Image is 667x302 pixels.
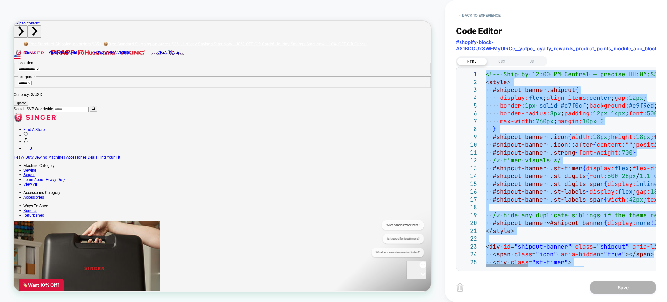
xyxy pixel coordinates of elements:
span: 8px [550,110,561,117]
legend: Language [5,71,30,78]
span: #shipcut-banner [493,196,546,203]
span: .st-labels [550,196,586,203]
a: Link to Husqvarna Viking homepage [86,39,176,45]
span: 18px [593,133,607,141]
span: div [496,258,507,266]
div: 22 [460,235,477,243]
div: 4 [460,94,477,102]
a: Accessories [70,178,97,185]
span: < [486,243,489,250]
div: 18 [460,204,477,211]
span: 1px [525,102,536,109]
div: 14 [460,172,477,180]
span: ~ [546,219,550,227]
button: < Back to experience [456,10,504,21]
span: 12px [629,94,643,101]
span: { [568,133,572,141]
span: = [600,250,604,258]
div: 6 [460,110,477,117]
span: < [493,258,496,266]
span: ; [586,102,589,109]
span: max-width: [500,117,536,125]
span: #shipcut-banner [493,149,546,156]
span: border-radius: [500,110,550,117]
div: Machine Category [13,190,557,196]
span: { [586,172,589,180]
a: Find A Store [13,142,41,148]
div: 17 [460,196,477,204]
span: aria-live [632,243,665,250]
span: #shipcut-banner [493,164,546,172]
span: 14px [611,110,625,117]
div: 19 [460,211,477,219]
span: = [593,243,597,250]
div: CSS [487,57,517,65]
span: display: [589,188,618,195]
a: Sewing Machines [28,178,68,185]
span: .icon [550,133,568,141]
a: Wishlist [13,149,19,156]
span: width: [572,133,593,141]
span: /* timer visuals */ [493,157,561,164]
span: #shipcut-banner [493,133,546,141]
span: "icon" [536,250,557,258]
span: > [568,258,572,266]
div: 24 [460,250,477,258]
button: Next slide [18,6,36,22]
span: 0 [600,117,604,125]
a: Bundles [13,250,32,256]
span: } [493,125,496,133]
div: 10 [460,141,477,149]
span: = [529,258,532,266]
span: ; [543,94,546,101]
div: 7 [460,117,477,125]
span: ; [632,141,636,148]
span: 0 [21,167,24,173]
span: #shipcut-banner [493,180,546,188]
span: font: [629,110,647,117]
legend: Location [5,53,27,59]
span: 📦Free Standard Shipping on orders $35+ [13,27,118,34]
span: .st-labels [550,188,586,195]
a: Sewing [13,196,30,202]
span: <!-- Ship by 12:00 PM Central — precise HH:MM:SS + [486,70,665,78]
span: style [489,78,507,86]
span: style [493,227,511,234]
span: ></ [625,250,636,258]
a: 2 of 2 [225,27,471,34]
div: 9 [460,133,477,141]
span: = [532,250,536,258]
span: 42px [629,196,643,203]
span: "shipcut-banner" [514,243,572,250]
span: display: [607,180,636,188]
span: { [593,141,597,148]
div: 11 [460,149,477,157]
span: "st-timer" [532,258,568,266]
span: span [496,250,511,258]
span: .icon::after [550,141,593,148]
span: #shipcut-banner [493,188,546,195]
div: 2 [460,78,477,86]
a: account [13,158,20,164]
div: 8 [460,125,477,133]
a: Serger [13,202,28,208]
span: #shipcut-banner [493,141,546,148]
span: ; [629,164,632,172]
div: Ways To Save [13,244,557,250]
span: </ [486,227,493,234]
span: > [511,227,514,234]
a: Deals [98,178,111,185]
div: 21 [460,227,477,235]
span: ; [561,110,564,117]
span: 1.1 [640,172,650,180]
span: padding: [564,110,593,117]
span: background: [589,102,629,109]
a: View All [13,215,31,221]
span: ; [643,196,647,203]
span: #shipcut-banner [550,219,604,227]
span: > [507,78,511,86]
span: .st-digits [550,172,586,180]
span: ; [632,188,636,195]
a: Cart [13,167,24,173]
